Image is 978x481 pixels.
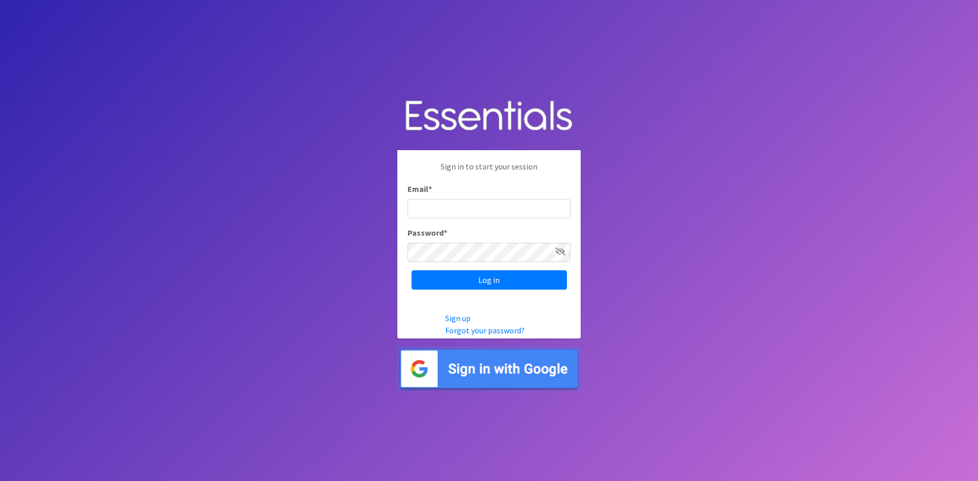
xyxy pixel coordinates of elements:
img: Human Essentials [397,90,581,143]
input: Log in [412,270,567,290]
a: Forgot your password? [445,325,525,335]
p: Sign in to start your session [407,160,570,183]
abbr: required [428,184,432,194]
a: Sign up [445,313,471,323]
label: Password [407,227,447,239]
label: Email [407,183,432,195]
img: Sign in with Google [397,347,581,391]
abbr: required [444,228,447,238]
